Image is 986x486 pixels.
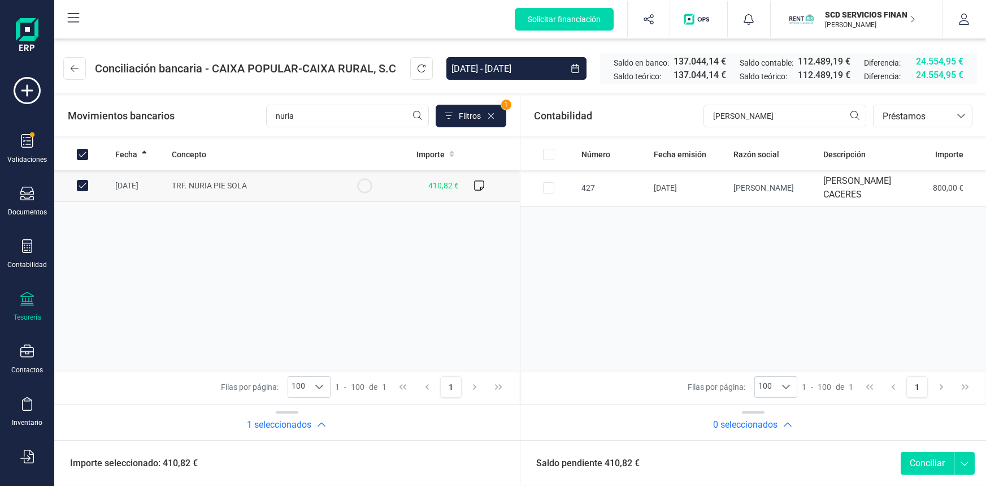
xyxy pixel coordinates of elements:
span: Descripción [823,149,866,160]
span: Movimientos bancarios [68,108,175,124]
span: 137.044,14 € [674,68,726,82]
h2: 1 seleccionados [247,418,311,432]
input: Buscar [703,105,866,127]
span: Concepto [172,149,206,160]
button: Next Page [464,376,485,398]
button: Page 1 [440,376,462,398]
img: SC [789,7,814,32]
span: 112.489,19 € [798,68,850,82]
span: 1 [382,381,386,393]
td: 800,00 € [911,170,986,207]
button: Filtros [436,105,506,127]
span: Saldo teórico: [740,71,787,82]
div: - [802,381,853,393]
span: Importe [935,149,963,160]
button: Choose Date [564,57,587,80]
span: Préstamos [878,110,946,123]
button: First Page [859,376,880,398]
div: Row Unselected cbb601f5-d5a4-44e4-8c62-9d91ce4f8e18 [77,180,88,191]
span: de [836,381,844,393]
button: Previous Page [883,376,904,398]
button: Last Page [488,376,510,398]
span: Contabilidad [534,108,592,124]
span: Saldo contable: [740,57,793,68]
span: Número [581,149,610,160]
span: 112.489,19 € [798,55,850,68]
div: Validaciones [7,155,47,164]
div: - [335,381,386,393]
span: Fecha [115,149,137,160]
p: SCD SERVICIOS FINANCIEROS SL [825,9,915,20]
span: TRF. NURIA PIE SOLA [172,181,247,190]
button: Previous Page [416,376,438,398]
span: 100 [818,381,831,393]
div: All items selected [77,149,88,160]
p: [PERSON_NAME] [825,20,915,29]
div: Inventario [12,418,42,427]
h2: 0 seleccionados [713,418,777,432]
td: [DATE] [649,170,729,207]
span: 1 [802,381,806,393]
div: Contabilidad [7,260,47,269]
div: Documentos [8,208,47,217]
button: SCSCD SERVICIOS FINANCIEROS SL[PERSON_NAME] [784,1,929,37]
button: Next Page [931,376,952,398]
span: Diferencia: [864,57,901,68]
span: 410,82 € [428,181,459,190]
div: Filas por página: [688,376,797,398]
span: Filtros [459,110,481,122]
button: Page 1 [906,376,928,398]
div: All items unselected [543,149,554,160]
span: Razón social [733,149,779,160]
span: Importe [416,149,445,160]
span: Fecha emisión [654,149,706,160]
div: Filas por página: [221,376,331,398]
span: 137.044,14 € [674,55,726,68]
span: Importe seleccionado: 410,82 € [57,457,198,470]
button: Solicitar financiación [515,8,614,31]
span: 100 [351,381,364,393]
td: [PERSON_NAME] [729,170,819,207]
span: Saldo en banco: [614,57,669,68]
span: Solicitar financiación [528,14,601,25]
span: 1 [501,100,511,110]
span: de [369,381,377,393]
td: [PERSON_NAME] CACERES [819,170,912,207]
span: 1 [849,381,853,393]
span: Diferencia: [864,71,901,82]
img: Logo de OPS [684,14,714,25]
span: 100 [288,377,309,397]
input: Buscar [266,105,429,127]
button: Logo de OPS [677,1,720,37]
div: Row Selected b4ecb5ed-a95a-4daa-8217-565545a19ac9 [543,182,554,193]
span: 100 [755,377,775,397]
span: Conciliación bancaria - CAIXA POPULAR-CAIXA RURAL, S.C.C.V. [95,61,420,76]
img: Logo Finanedi [16,18,38,54]
div: Contactos [11,365,43,375]
div: Tesorería [14,313,41,322]
td: 427 [577,170,650,207]
span: 1 [335,381,340,393]
button: Conciliar [901,452,954,475]
span: Saldo teórico: [614,71,661,82]
button: First Page [392,376,414,398]
span: 24.554,95 € [916,68,963,82]
span: Saldo pendiente 410,82 € [523,457,640,470]
button: Last Page [954,376,976,398]
td: [DATE] [111,170,167,202]
span: 24.554,95 € [916,55,963,68]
